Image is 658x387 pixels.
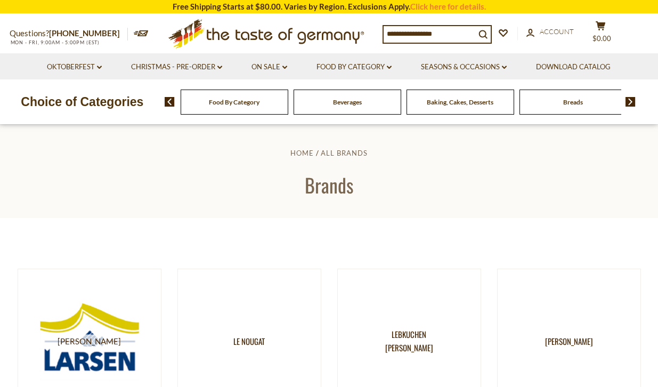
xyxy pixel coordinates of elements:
[625,97,636,107] img: next arrow
[290,149,314,157] a: Home
[592,34,611,43] span: $0.00
[540,27,574,36] span: Account
[373,328,445,354] span: Lebkuchen [PERSON_NAME]
[36,335,143,348] span: [PERSON_NAME]
[251,61,287,73] a: On Sale
[165,97,175,107] img: previous arrow
[233,335,265,348] span: Le Nougat
[536,61,611,73] a: Download Catalog
[585,21,617,47] button: $0.00
[209,98,259,106] a: Food By Category
[49,28,120,38] a: [PHONE_NUMBER]
[333,98,362,106] a: Beverages
[563,98,583,106] a: Breads
[410,2,486,11] a: Click here for details.
[131,61,222,73] a: Christmas - PRE-ORDER
[316,61,392,73] a: Food By Category
[305,171,353,199] span: Brands
[321,149,368,157] a: All Brands
[10,39,100,45] span: MON - FRI, 9:00AM - 5:00PM (EST)
[545,335,593,348] span: [PERSON_NAME]
[10,27,128,41] p: Questions?
[427,98,493,106] a: Baking, Cakes, Desserts
[421,61,507,73] a: Seasons & Occasions
[47,61,102,73] a: Oktoberfest
[526,26,574,38] a: Account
